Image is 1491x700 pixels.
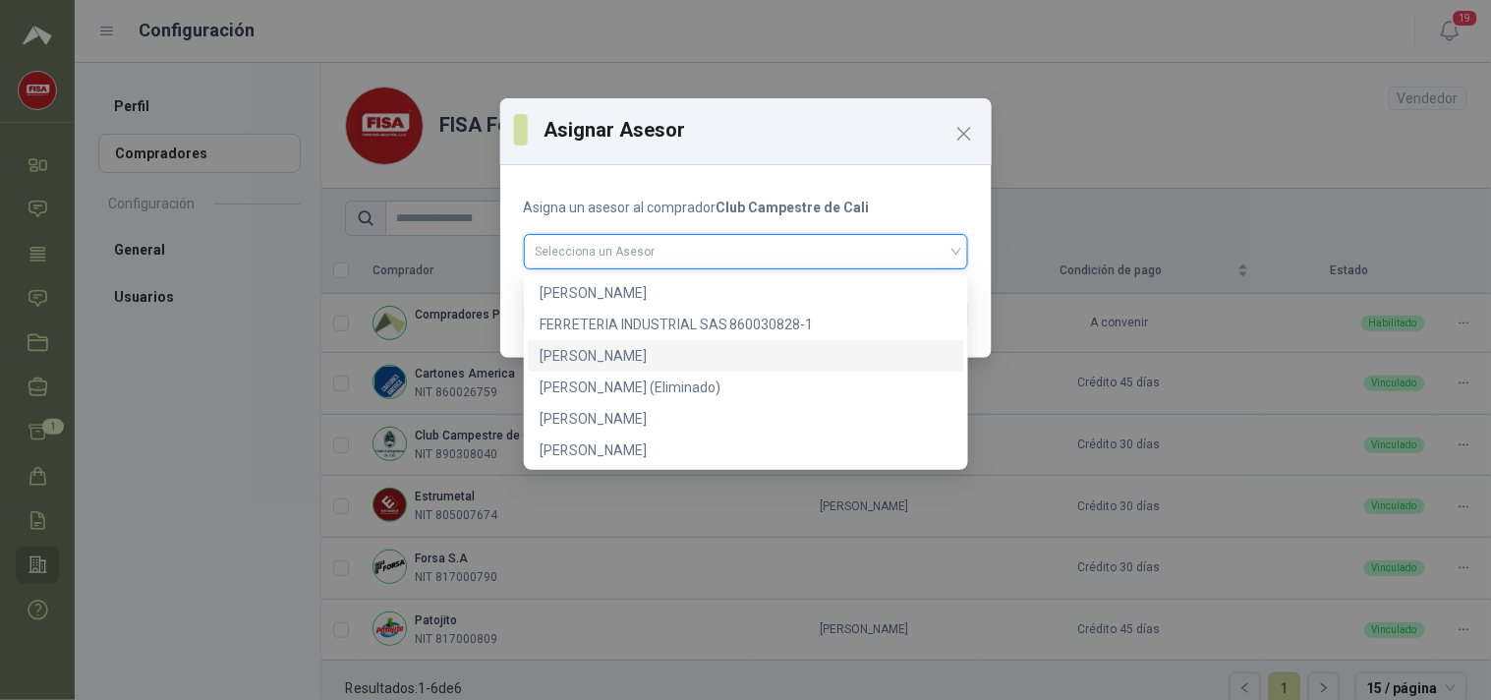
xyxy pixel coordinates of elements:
div: Jonathan Satizabal [528,340,964,372]
div: [PERSON_NAME] [540,282,952,304]
div: FERRETERIA INDUSTRIAL SAS 860030828-1 [528,309,964,340]
button: Close [948,118,980,149]
div: [PERSON_NAME] [540,345,952,367]
h3: Asignar Asesor [544,115,977,145]
div: Luis Martinez (Eliminado) [528,372,964,403]
b: Club Campestre de Cali [717,200,870,215]
p: Asigna un asesor al comprador [524,197,968,218]
div: FERRETERIA INDUSTRIAL SAS 860030828-1 [540,314,952,335]
div: FELIPE FLOREZ [528,277,964,309]
div: Rosalba Sanabria [528,435,964,466]
div: [PERSON_NAME] (Eliminado) [540,377,952,398]
div: [PERSON_NAME] [540,408,952,430]
div: MARIA PAZ [528,403,964,435]
div: [PERSON_NAME] [540,439,952,461]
